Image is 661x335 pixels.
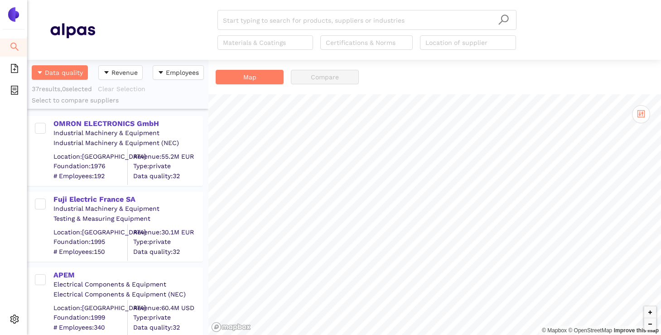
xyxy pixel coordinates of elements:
button: caret-downEmployees [153,65,204,80]
div: APEM [53,270,202,280]
span: # Employees: 150 [53,247,127,256]
div: Electrical Components & Equipment [53,280,202,289]
img: Logo [6,7,21,22]
div: Location: [GEOGRAPHIC_DATA] [53,152,127,161]
span: Revenue [111,68,138,78]
span: Foundation: 1995 [53,238,127,247]
div: OMRON ELECTRONICS GmbH [53,119,202,129]
span: Type: private [133,162,202,171]
button: Zoom in [644,306,656,318]
canvas: Map [208,94,661,335]
span: Data quality: 32 [133,171,202,180]
div: Fuji Electric France SA [53,194,202,204]
span: Type: private [133,313,202,322]
span: 37 results, 0 selected [32,85,92,92]
span: search [498,14,509,25]
span: Data quality [45,68,83,78]
span: # Employees: 192 [53,171,127,180]
div: Electrical Components & Equipment (NEC) [53,290,202,299]
span: caret-down [103,69,110,77]
span: setting [10,311,19,330]
button: caret-downRevenue [98,65,143,80]
div: Revenue: 55.2M EUR [133,152,202,161]
span: caret-down [37,69,43,77]
div: Select to compare suppliers [32,96,204,105]
span: Type: private [133,238,202,247]
span: Employees [166,68,199,78]
button: Zoom out [644,318,656,330]
button: caret-downData quality [32,65,88,80]
div: Revenue: 60.4M USD [133,303,202,312]
div: Industrial Machinery & Equipment [53,129,202,138]
div: Testing & Measuring Equipment [53,214,202,223]
div: Location: [GEOGRAPHIC_DATA] [53,303,127,312]
span: Data quality: 32 [133,323,202,332]
span: caret-down [158,69,164,77]
img: Homepage [50,19,95,42]
span: search [10,39,19,57]
span: Map [243,72,256,82]
button: Map [216,70,284,84]
div: Revenue: 30.1M EUR [133,228,202,237]
div: Industrial Machinery & Equipment [53,204,202,214]
span: # Employees: 340 [53,323,127,332]
span: control [637,110,645,118]
span: Foundation: 1976 [53,162,127,171]
span: file-add [10,61,19,79]
span: Data quality: 32 [133,247,202,256]
div: Location: [GEOGRAPHIC_DATA] [53,228,127,237]
a: Mapbox logo [211,322,251,332]
div: Industrial Machinery & Equipment (NEC) [53,139,202,148]
span: container [10,83,19,101]
button: Clear Selection [97,82,151,96]
span: Foundation: 1999 [53,313,127,322]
